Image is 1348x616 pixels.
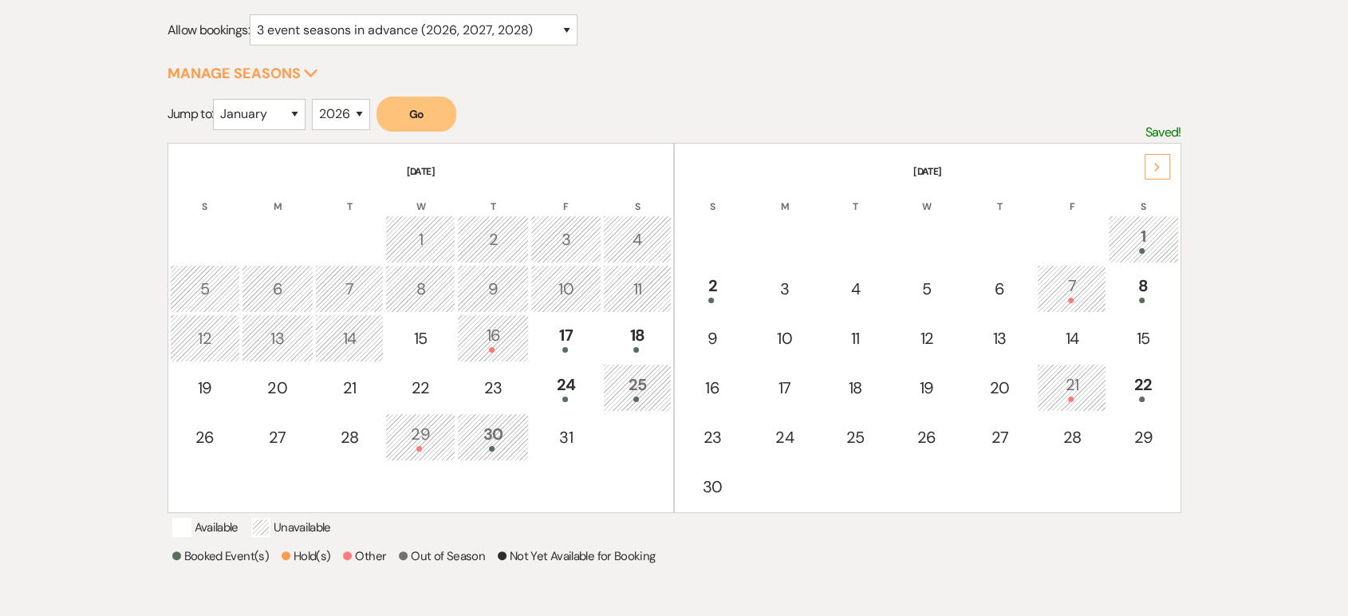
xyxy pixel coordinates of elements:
[170,180,240,214] th: S
[1046,274,1098,303] div: 7
[972,376,1027,400] div: 20
[539,373,592,402] div: 24
[539,425,592,449] div: 31
[1145,122,1180,143] p: Saved!
[250,277,305,301] div: 6
[1046,425,1098,449] div: 28
[685,274,739,303] div: 2
[394,376,447,400] div: 22
[612,323,663,353] div: 18
[750,180,819,214] th: M
[376,97,456,132] button: Go
[1046,326,1098,350] div: 14
[901,425,953,449] div: 26
[685,326,739,350] div: 9
[466,376,520,400] div: 23
[172,518,238,537] p: Available
[539,227,592,251] div: 3
[821,180,890,214] th: T
[179,277,231,301] div: 5
[901,326,953,350] div: 12
[466,277,520,301] div: 9
[1108,180,1179,214] th: S
[394,227,447,251] div: 1
[612,277,663,301] div: 11
[830,326,881,350] div: 11
[498,547,655,566] p: Not Yet Available for Booking
[250,425,305,449] div: 27
[466,227,520,251] div: 2
[676,180,748,214] th: S
[251,518,331,537] p: Unavailable
[1117,224,1170,254] div: 1
[972,326,1027,350] div: 13
[901,376,953,400] div: 19
[676,145,1179,179] th: [DATE]
[457,180,529,214] th: T
[901,277,953,301] div: 5
[1117,373,1170,402] div: 22
[830,425,881,449] div: 25
[324,277,375,301] div: 7
[759,425,810,449] div: 24
[315,180,384,214] th: T
[324,425,375,449] div: 28
[394,326,447,350] div: 15
[539,277,592,301] div: 10
[964,180,1035,214] th: T
[612,373,663,402] div: 25
[324,376,375,400] div: 21
[1037,180,1106,214] th: F
[603,180,672,214] th: S
[972,425,1027,449] div: 27
[830,376,881,400] div: 18
[324,326,375,350] div: 14
[394,277,447,301] div: 8
[892,180,962,214] th: W
[1117,274,1170,303] div: 8
[170,145,672,179] th: [DATE]
[179,326,231,350] div: 12
[168,105,214,122] span: Jump to:
[179,425,231,449] div: 26
[830,277,881,301] div: 4
[466,422,520,452] div: 30
[685,475,739,499] div: 30
[612,227,663,251] div: 4
[172,547,269,566] p: Booked Event(s)
[179,376,231,400] div: 19
[759,326,810,350] div: 10
[1046,373,1098,402] div: 21
[530,180,601,214] th: F
[466,323,520,353] div: 16
[685,425,739,449] div: 23
[385,180,455,214] th: W
[250,326,305,350] div: 13
[972,277,1027,301] div: 6
[759,277,810,301] div: 3
[539,323,592,353] div: 17
[394,422,447,452] div: 29
[282,547,331,566] p: Hold(s)
[168,22,250,38] span: Allow bookings:
[1117,425,1170,449] div: 29
[399,547,485,566] p: Out of Season
[685,376,739,400] div: 16
[250,376,305,400] div: 20
[168,66,318,81] button: Manage Seasons
[759,376,810,400] div: 17
[343,547,386,566] p: Other
[1117,326,1170,350] div: 15
[242,180,313,214] th: M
